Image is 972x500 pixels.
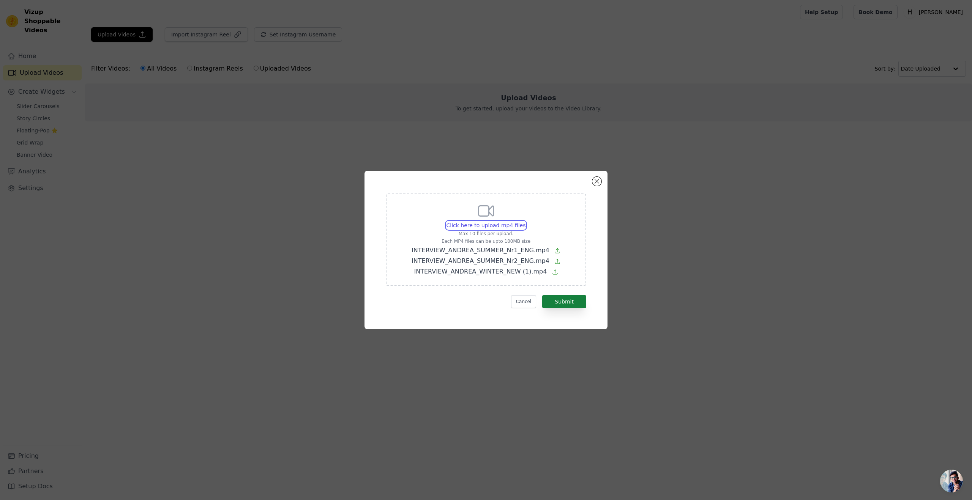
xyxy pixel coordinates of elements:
div: Open chat [940,470,963,492]
button: Close modal [592,177,601,186]
button: Cancel [511,295,536,308]
span: INTERVIEW_ANDREA_SUMMER_Nr2_ENG.mp4 [412,257,549,264]
span: Click here to upload mp4 files [447,222,526,228]
p: Each MP4 files can be upto 100MB size [412,238,560,244]
span: INTERVIEW_ANDREA_SUMMER_Nr1_ENG.mp4 [412,247,549,254]
p: Max 10 files per upload. [412,231,560,237]
button: Submit [542,295,586,308]
span: INTERVIEW_ANDREA_WINTER_NEW (1).mp4 [414,268,547,275]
